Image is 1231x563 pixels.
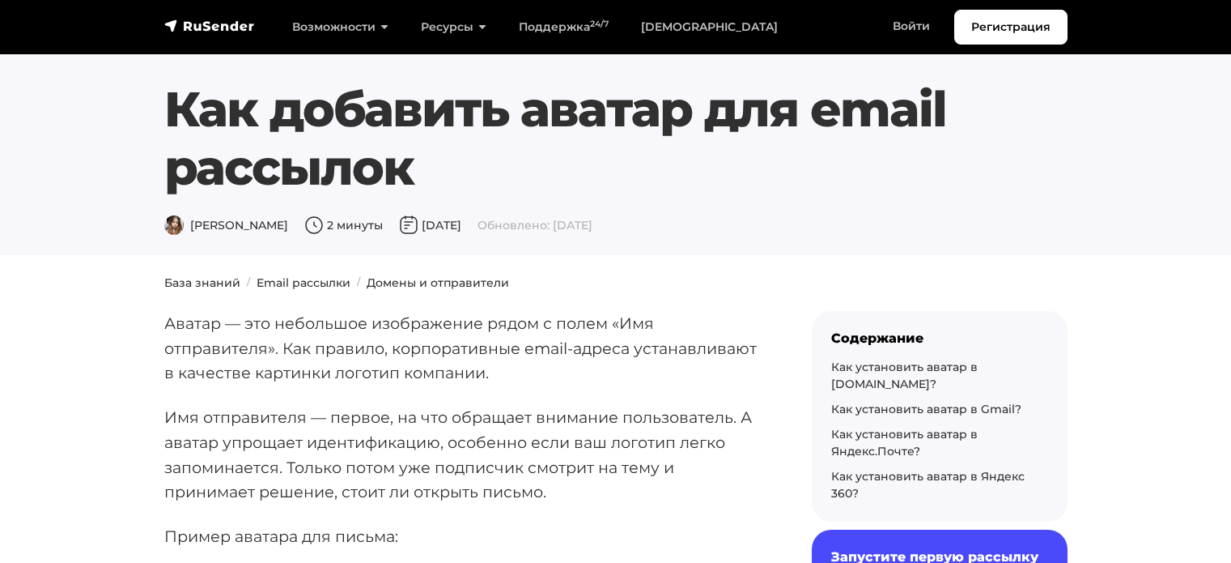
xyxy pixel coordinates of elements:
[478,218,592,232] span: Обновлено: [DATE]
[164,524,760,549] p: Пример аватара для письма:
[164,311,760,386] p: Аватар — это небольшое изображение рядом с полем «Имя отправителя». Как правило, корпоративные em...
[625,11,794,44] a: [DEMOGRAPHIC_DATA]
[831,402,1021,416] a: Как установить аватар в Gmail?
[164,18,255,34] img: RuSender
[831,331,1048,346] div: Содержание
[503,11,625,44] a: Поддержка24/7
[164,80,1068,197] h1: Как добавить аватар для email рассылок
[877,10,946,43] a: Войти
[276,11,405,44] a: Возможности
[399,215,418,235] img: Дата публикации
[164,275,240,290] a: База знаний
[405,11,503,44] a: Ресурсы
[155,275,1077,292] nav: breadcrumb
[590,19,609,29] sup: 24/7
[304,215,324,235] img: Время чтения
[367,275,509,290] a: Домены и отправители
[831,360,978,391] a: Как установить аватар в [DOMAIN_NAME]?
[399,218,461,232] span: [DATE]
[831,469,1025,501] a: Как установить аватар в Яндекс 360?
[257,275,350,290] a: Email рассылки
[954,10,1068,45] a: Регистрация
[164,218,288,232] span: [PERSON_NAME]
[304,218,383,232] span: 2 минуты
[164,405,760,505] p: Имя отправителя — первое, на что обращает внимание пользователь. А аватар упрощает идентификацию,...
[831,427,978,459] a: Как установить аватар в Яндекс.Почте?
